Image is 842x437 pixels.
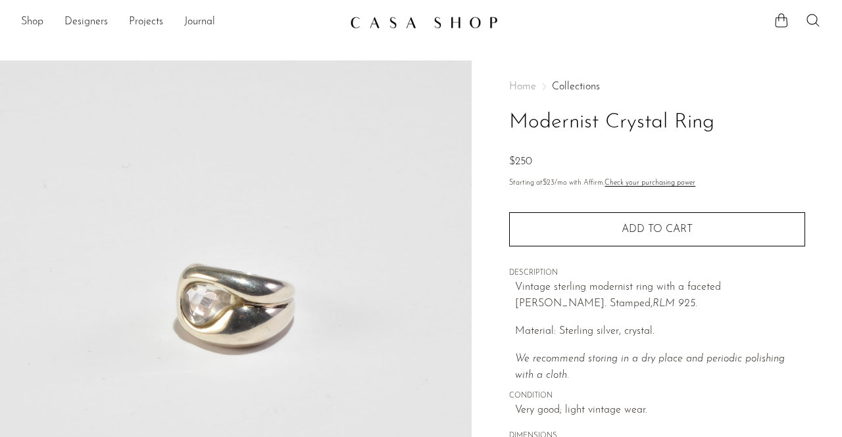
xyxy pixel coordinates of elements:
[21,14,43,31] a: Shop
[509,156,532,167] span: $250
[622,223,693,236] span: Add to cart
[129,14,163,31] a: Projects
[509,177,805,189] p: Starting at /mo with Affirm.
[509,390,805,402] span: CONDITION
[543,179,555,187] span: $23
[515,279,805,313] p: Vintage sterling modernist ring with a faceted [PERSON_NAME]. Stamped,
[509,81,805,92] nav: Breadcrumbs
[515,323,805,340] p: Material: Sterling silver, crystal.
[515,402,805,419] span: Very good; light vintage wear.
[64,14,108,31] a: Designers
[509,106,805,139] h1: Modernist Crystal Ring
[509,267,805,279] span: DESCRIPTION
[21,11,339,34] nav: Desktop navigation
[509,212,805,246] button: Add to cart
[509,81,536,92] span: Home
[552,81,600,92] a: Collections
[605,179,695,187] a: Check your purchasing power - Learn more about Affirm Financing (opens in modal)
[21,11,339,34] ul: NEW HEADER MENU
[515,354,785,381] i: We recommend storing in a dry place and periodic polishing with a cloth.
[653,298,697,309] em: RLM 925.
[184,14,215,31] a: Journal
